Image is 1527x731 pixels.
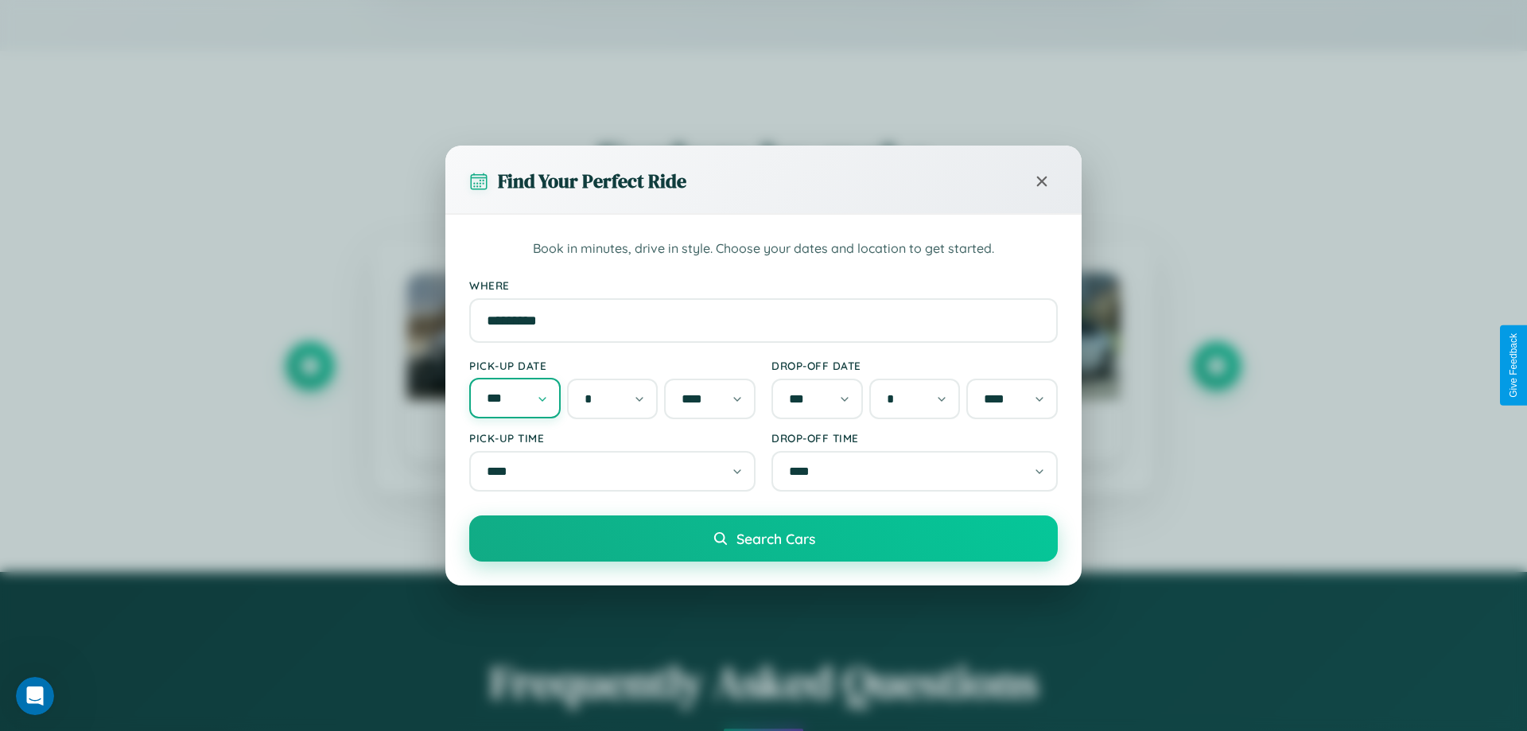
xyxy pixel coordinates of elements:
label: Drop-off Time [771,431,1058,445]
label: Pick-up Date [469,359,756,372]
label: Drop-off Date [771,359,1058,372]
label: Pick-up Time [469,431,756,445]
p: Book in minutes, drive in style. Choose your dates and location to get started. [469,239,1058,259]
label: Where [469,278,1058,292]
button: Search Cars [469,515,1058,562]
h3: Find Your Perfect Ride [498,168,686,194]
span: Search Cars [736,530,815,547]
